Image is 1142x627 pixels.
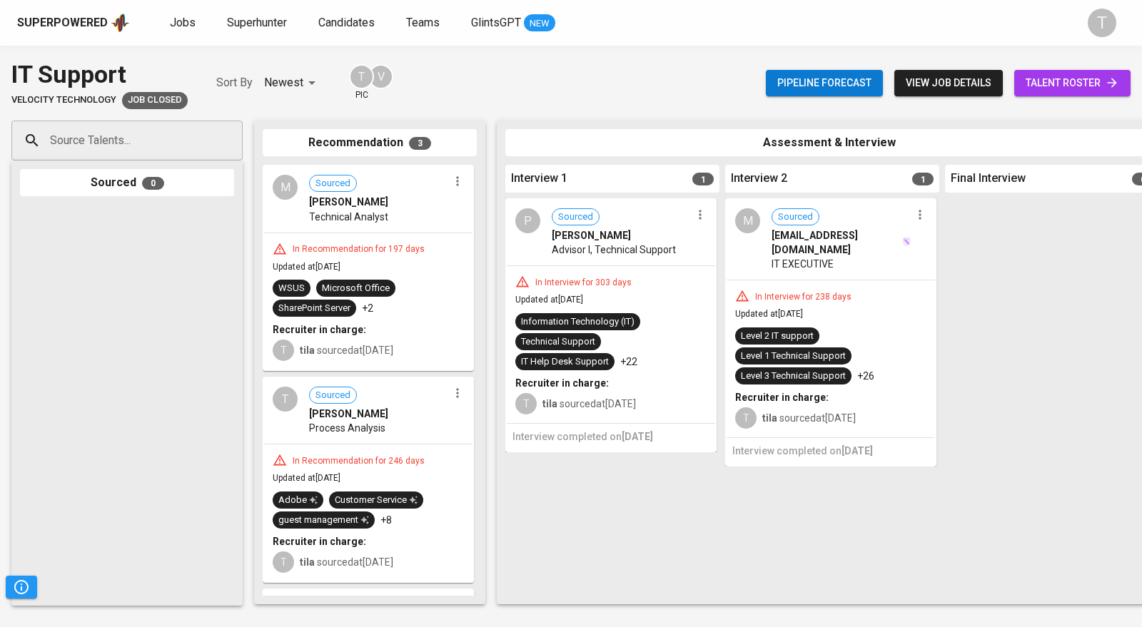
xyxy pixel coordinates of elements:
button: view job details [894,70,1003,96]
div: T [273,387,298,412]
span: Velocity Technology [11,93,116,107]
a: talent roster [1014,70,1131,96]
span: GlintsGPT [471,16,521,29]
b: tila [300,556,315,568]
h6: Interview completed on [732,444,929,459]
span: Teams [406,16,440,29]
a: GlintsGPT NEW [471,14,555,32]
img: magic_wand.svg [902,237,911,245]
span: sourced at [DATE] [762,412,856,424]
span: Candidates [318,16,375,29]
div: In Interview for 238 days [749,291,857,303]
span: Sourced [310,177,356,190]
b: Recruiter in charge: [515,377,609,389]
button: Open [235,139,238,142]
div: Superpowered [17,15,108,31]
a: Superhunter [227,14,290,32]
span: [DATE] [622,431,653,442]
div: In Recommendation for 246 days [287,455,430,467]
div: Job closure caused by changes in client hiring plans [122,92,188,109]
div: Newest [264,70,320,96]
span: [PERSON_NAME] [552,228,631,243]
span: Job Closed [122,93,188,107]
p: Sort By [216,74,253,91]
span: Updated at [DATE] [515,295,583,305]
span: [PERSON_NAME] [309,407,388,421]
div: Level 3 Technical Support [741,369,846,383]
div: Recommendation [263,129,477,157]
span: Sourced [772,210,819,224]
div: T [735,407,757,429]
b: tila [542,398,557,409]
div: T [1088,9,1116,37]
p: +26 [857,369,874,383]
div: In Interview for 303 days [530,277,637,289]
span: view job details [906,74,991,92]
a: Jobs [170,14,198,32]
span: 0 [142,177,164,190]
button: Pipeline Triggers [6,576,37,598]
span: Interview 1 [511,170,567,187]
span: [DATE] [842,445,873,457]
div: Customer Service [335,494,418,507]
span: Updated at [DATE] [735,309,803,319]
b: tila [762,412,777,424]
div: M [273,175,298,200]
div: P [515,208,540,233]
span: Sourced [552,210,599,224]
div: Technical Support [521,335,595,349]
div: MSourced[PERSON_NAME]Technical AnalystIn Recommendation for 197 daysUpdated at[DATE]WSUSMicrosoft... [263,165,474,371]
div: T [273,551,294,573]
div: pic [349,64,374,101]
div: Information Technology (IT) [521,315,635,329]
div: Level 2 IT support [741,330,814,343]
div: Level 1 Technical Support [741,350,846,363]
div: MSourced[EMAIL_ADDRESS][DOMAIN_NAME]IT EXECUTIVEIn Interview for 238 daysUpdated at[DATE]Level 2 ... [725,198,936,467]
div: SharePoint Server [278,302,350,315]
span: Technical Analyst [309,210,388,224]
span: Jobs [170,16,196,29]
div: T [273,340,294,361]
div: V [368,64,393,89]
b: Recruiter in charge: [273,536,366,547]
p: Newest [264,74,303,91]
p: +22 [620,355,637,369]
div: Adobe [278,494,318,507]
span: [PERSON_NAME] [309,195,388,209]
span: Interview 2 [731,170,787,187]
span: Advisor I, Technical Support [552,243,676,257]
div: IT Help Desk Support [521,355,609,369]
a: Teams [406,14,443,32]
span: IT EXECUTIVE [772,257,834,271]
div: guest management [278,514,369,527]
span: sourced at [DATE] [542,398,636,409]
div: Microsoft Office [322,282,390,295]
span: 1 [692,173,714,185]
p: +8 [380,513,392,527]
span: talent roster [1026,74,1119,92]
a: Candidates [318,14,378,32]
div: T [349,64,374,89]
span: [EMAIL_ADDRESS][DOMAIN_NAME] [772,228,901,257]
span: NEW [524,16,555,31]
p: +2 [362,301,373,315]
span: 3 [409,137,431,150]
div: IT Support [11,57,188,92]
span: sourced at [DATE] [300,556,393,568]
span: Superhunter [227,16,287,29]
div: PSourced[PERSON_NAME]Advisor I, Technical SupportIn Interview for 303 daysUpdated at[DATE]Informa... [505,198,717,452]
span: Updated at [DATE] [273,262,340,272]
div: T [515,393,537,414]
div: TSourced[PERSON_NAME]Process AnalysisIn Recommendation for 246 daysUpdated at[DATE]AdobeCustomer ... [263,377,474,583]
span: 1 [912,173,934,185]
b: Recruiter in charge: [735,392,829,403]
span: Process Analysis [309,421,385,435]
button: Pipeline forecast [766,70,883,96]
b: Recruiter in charge: [273,324,366,335]
div: M [735,208,760,233]
span: Sourced [310,389,356,402]
a: Superpoweredapp logo [17,12,130,34]
span: sourced at [DATE] [300,345,393,356]
div: Sourced [20,169,234,197]
div: In Recommendation for 197 days [287,243,430,255]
